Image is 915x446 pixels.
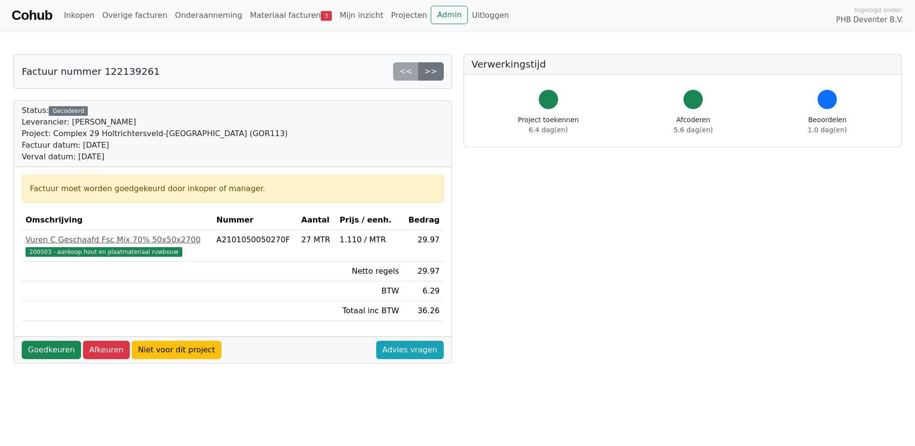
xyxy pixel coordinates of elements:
[26,234,209,246] div: Vuren C Geschaafd Fsc Mix 70% 50x50x2700
[808,115,847,135] div: Beoordelen
[336,210,403,230] th: Prijs / eenh.
[674,115,713,135] div: Afcoderen
[321,11,332,21] span: 3
[403,301,443,321] td: 36.26
[22,341,81,359] a: Goedkeuren
[403,262,443,281] td: 29.97
[22,139,288,151] div: Factuur datum: [DATE]
[336,281,403,301] td: BTW
[83,341,130,359] a: Afkeuren
[60,6,98,25] a: Inkopen
[431,6,468,24] a: Admin
[340,234,399,246] div: 1.110 / MTR
[22,210,213,230] th: Omschrijving
[472,58,894,70] h5: Verwerkingstijd
[26,247,182,257] span: 200503 - aankoop hout en plaatmateriaal ruwbouw
[518,115,579,135] div: Project toekennen
[376,341,444,359] a: Advies vragen
[418,62,444,81] a: >>
[171,6,246,25] a: Onderaanneming
[529,126,568,134] span: 6.4 dag(en)
[22,66,160,77] h5: Factuur nummer 122139261
[468,6,513,25] a: Uitloggen
[336,6,387,25] a: Mijn inzicht
[808,126,847,134] span: 1.0 dag(en)
[403,230,443,262] td: 29.97
[854,5,903,14] span: Ingelogd onder:
[674,126,713,134] span: 5.6 dag(en)
[30,183,436,195] div: Factuur moet worden goedgekeurd door inkoper of manager.
[12,4,52,27] a: Cohub
[301,234,332,246] div: 27 MTR
[836,14,903,26] span: PHB Deventer B.V.
[49,106,88,116] div: Gecodeerd
[213,230,298,262] td: A2101050050270F
[22,151,288,163] div: Verval datum: [DATE]
[213,210,298,230] th: Nummer
[403,210,443,230] th: Bedrag
[336,262,403,281] td: Netto regels
[132,341,221,359] a: Niet voor dit project
[336,301,403,321] td: Totaal inc BTW
[98,6,171,25] a: Overige facturen
[403,281,443,301] td: 6.29
[298,210,336,230] th: Aantal
[387,6,431,25] a: Projecten
[22,116,288,128] div: Leverancier: [PERSON_NAME]
[22,105,288,163] div: Status:
[246,6,336,25] a: Materiaal facturen3
[22,128,288,139] div: Project: Complex 29 Holtrichtersveld-[GEOGRAPHIC_DATA] (GOR113)
[26,234,209,257] a: Vuren C Geschaafd Fsc Mix 70% 50x50x2700200503 - aankoop hout en plaatmateriaal ruwbouw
